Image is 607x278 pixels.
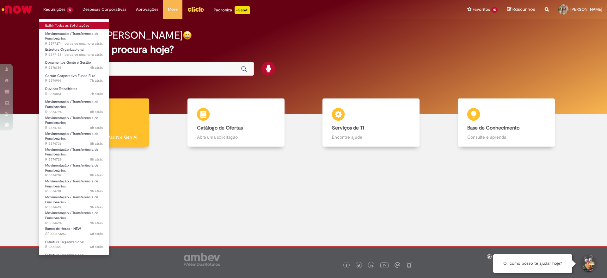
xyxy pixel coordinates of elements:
span: Estrutura Organizacional [45,47,84,52]
a: Rascunhos [507,7,535,13]
span: Movimentação / Transferência de Funcionários [45,211,98,220]
a: Aberto R13577158 : Estrutura Organizacional [39,46,109,58]
a: Aberto R13574841 : Dúvidas Trabalhistas [39,85,109,97]
img: logo_footer_youtube.png [380,261,389,269]
span: Movimentação / Transferência de Funcionários [45,179,98,189]
a: Aberto R13562812 : Estrutura Organizacional [39,252,109,263]
span: Despesas Corporativas [83,6,126,13]
a: Aberto R13576134 : Documentos Gente e Gestão [39,59,109,71]
span: R13574841 [45,92,103,97]
p: Consulte e aprenda [467,134,545,140]
img: logo_footer_naosei.png [406,262,412,268]
span: Movimentação / Transferência de Funcionários [45,147,98,157]
div: Oi, como posso te ajudar hoje? [493,254,572,273]
img: happy-face.png [183,31,192,40]
p: Encontre ajuda [332,134,410,140]
a: Aberto R13574697 : Movimentação / Transferência de Funcionários [39,194,109,207]
time: 29/09/2025 14:15:47 [64,52,103,57]
b: Serviços de TI [332,125,364,131]
span: 8h atrás [90,173,103,178]
p: +GenAi [235,6,250,14]
time: 29/09/2025 07:17:33 [90,141,103,146]
b: Catálogo de Ofertas [197,125,243,131]
a: Aberto R13574736 : Movimentação / Transferência de Funcionários [39,130,109,144]
span: 7h atrás [90,92,103,96]
a: Aberto R13574794 : Movimentação / Transferência de Funcionários [39,98,109,112]
span: Banco de Horas - NEW [45,226,81,231]
time: 24/09/2025 12:23:41 [90,244,103,249]
b: Base de Conhecimento [467,125,519,131]
span: 8h atrás [90,125,103,130]
ul: Requisições [39,19,109,255]
span: SR000573257 [45,231,103,237]
span: R13574694 [45,221,103,226]
span: 19 [67,7,73,13]
span: cerca de uma hora atrás [64,52,103,57]
span: R13577158 [45,52,103,57]
span: Rascunhos [512,6,535,12]
img: logo_footer_workplace.png [395,262,400,268]
time: 29/09/2025 07:44:20 [90,125,103,130]
span: 9h atrás [90,189,103,193]
span: Dúvidas Trabalhistas [45,86,77,91]
span: Movimentação / Transferência de Funcionários [45,195,98,205]
time: 29/09/2025 06:58:39 [90,189,103,193]
time: 24/09/2025 15:00:02 [90,231,103,236]
span: R13574729 [45,157,103,162]
p: Abra uma solicitação [197,134,275,140]
h2: O que você procura hoje? [55,44,553,55]
a: Base de Conhecimento Consulte e aprenda [439,98,574,147]
span: R13574707 [45,173,103,178]
span: 7h atrás [90,78,103,83]
a: Aberto R13562827 : Estrutura Organizacional [39,239,109,250]
span: cerca de uma hora atrás [64,41,103,46]
time: 29/09/2025 07:12:21 [90,157,103,162]
span: Movimentação / Transferência de Funcionários [45,31,98,41]
span: Cartão Corporativo Fundo Fixo [45,73,95,78]
button: Iniciar Conversa de Suporte [579,254,598,273]
span: 8h atrás [90,110,103,114]
time: 29/09/2025 08:25:32 [90,78,103,83]
span: [PERSON_NAME] [570,7,602,12]
time: 29/09/2025 11:23:13 [90,65,103,70]
img: logo_footer_facebook.png [345,264,348,267]
span: 9h atrás [90,221,103,225]
time: 29/09/2025 06:56:48 [90,205,103,210]
a: Aberto R13574785 : Movimentação / Transferência de Funcionários [39,115,109,128]
span: Documentos Gente e Gestão [45,60,91,65]
a: Aberto R13574707 : Movimentação / Transferência de Funcionários [39,162,109,176]
span: Estrutura Organizacional [45,240,84,244]
span: R13574794 [45,110,103,115]
span: Movimentação / Transferência de Funcionários [45,163,98,173]
span: Movimentação / Transferência de Funcionários [45,116,98,125]
span: Requisições [43,6,65,13]
span: 8h atrás [90,141,103,146]
span: R13577274 [45,41,103,46]
span: 9h atrás [90,205,103,210]
img: ServiceNow [1,3,33,16]
span: More [168,6,178,13]
a: Exibir Todas as Solicitações [39,22,109,29]
a: Aberto R13577274 : Movimentação / Transferência de Funcionários [39,30,109,44]
span: R13574914 [45,78,103,83]
a: Serviços de TI Encontre ajuda [303,98,439,147]
h2: Boa tarde, [PERSON_NAME] [55,30,183,41]
img: logo_footer_linkedin.png [370,264,373,268]
time: 29/09/2025 06:54:47 [90,221,103,225]
span: 6d atrás [90,244,103,249]
time: 29/09/2025 08:04:38 [90,92,103,96]
span: R13562827 [45,244,103,250]
span: 6d atrás [90,231,103,236]
a: Aberto R13574914 : Cartão Corporativo Fundo Fixo [39,73,109,84]
time: 29/09/2025 07:02:11 [90,173,103,178]
a: Aberto R13574701 : Movimentação / Transferência de Funcionários [39,178,109,192]
a: Catálogo de Ofertas Abra uma solicitação [169,98,304,147]
span: R13574785 [45,125,103,130]
a: Aberto R13574694 : Movimentação / Transferência de Funcionários [39,210,109,223]
img: logo_footer_ambev_rotulo_gray.png [184,253,220,266]
a: Aberto SR000573257 : Banco de Horas - NEW [39,225,109,237]
span: Movimentação / Transferência de Funcionários [45,131,98,141]
span: R13574736 [45,141,103,146]
span: 4h atrás [90,65,103,70]
img: click_logo_yellow_360x200.png [187,4,204,14]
